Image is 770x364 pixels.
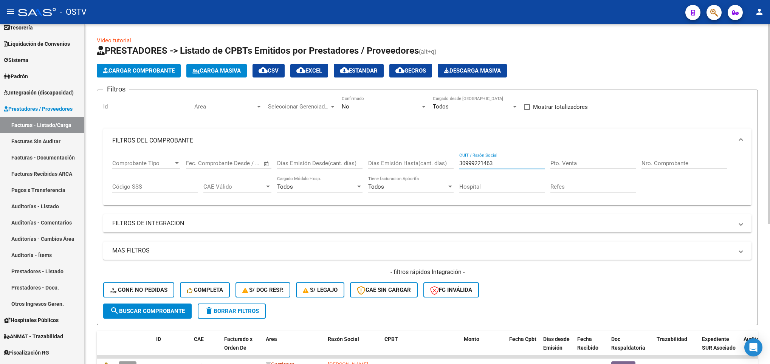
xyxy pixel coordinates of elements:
[4,23,33,32] span: Tesorería
[389,64,432,77] button: Gecros
[419,48,437,55] span: (alt+q)
[235,282,291,297] button: S/ Doc Resp.
[368,183,384,190] span: Todos
[97,37,131,44] a: Video tutorial
[110,287,167,293] span: Conf. no pedidas
[156,336,161,342] span: ID
[296,66,305,75] mat-icon: cloud_download
[205,308,259,314] span: Borrar Filtros
[262,160,271,168] button: Open calendar
[103,242,751,260] mat-expansion-panel-header: MAS FILTROS
[438,64,507,77] button: Descarga Masiva
[340,67,378,74] span: Estandar
[4,40,70,48] span: Liquidación de Convenios
[192,67,241,74] span: Carga Masiva
[296,282,344,297] button: S/ legajo
[259,66,268,75] mat-icon: cloud_download
[253,64,285,77] button: CSV
[103,153,751,206] div: FILTROS DEL COMPROBANTE
[268,103,329,110] span: Seleccionar Gerenciador
[186,160,217,167] input: Fecha inicio
[97,64,181,77] button: Cargar Comprobante
[180,282,230,297] button: Completa
[224,336,253,351] span: Facturado x Orden De
[103,214,751,232] mat-expansion-panel-header: FILTROS DE INTEGRACION
[198,304,266,319] button: Borrar Filtros
[702,336,736,351] span: Expediente SUR Asociado
[755,7,764,16] mat-icon: person
[543,336,570,351] span: Días desde Emisión
[187,287,223,293] span: Completa
[395,66,404,75] mat-icon: cloud_download
[4,72,28,81] span: Padrón
[303,287,338,293] span: S/ legajo
[290,64,328,77] button: EXCEL
[4,105,73,113] span: Prestadores / Proveedores
[509,336,536,342] span: Fecha Cpbt
[4,56,28,64] span: Sistema
[744,338,762,356] div: Open Intercom Messenger
[328,336,359,342] span: Razón Social
[430,287,472,293] span: FC Inválida
[266,336,277,342] span: Area
[205,306,214,315] mat-icon: delete
[296,67,322,74] span: EXCEL
[4,316,59,324] span: Hospitales Públicos
[223,160,260,167] input: Fecha fin
[60,4,87,20] span: - OSTV
[342,103,349,110] span: No
[110,306,119,315] mat-icon: search
[112,219,733,228] mat-panel-title: FILTROS DE INTEGRACION
[194,103,256,110] span: Area
[112,136,733,145] mat-panel-title: FILTROS DEL COMPROBANTE
[444,67,501,74] span: Descarga Masiva
[657,336,687,342] span: Trazabilidad
[744,336,766,342] span: Auditoria
[357,287,411,293] span: CAE SIN CARGAR
[4,349,49,357] span: Fiscalización RG
[103,84,129,94] h3: Filtros
[611,336,645,351] span: Doc Respaldatoria
[6,7,15,16] mat-icon: menu
[334,64,384,77] button: Estandar
[103,304,192,319] button: Buscar Comprobante
[533,102,588,112] span: Mostrar totalizadores
[103,268,751,276] h4: - filtros rápidos Integración -
[464,336,479,342] span: Monto
[395,67,426,74] span: Gecros
[350,282,418,297] button: CAE SIN CARGAR
[4,88,74,97] span: Integración (discapacidad)
[112,160,174,167] span: Comprobante Tipo
[110,308,185,314] span: Buscar Comprobante
[186,64,247,77] button: Carga Masiva
[433,103,449,110] span: Todos
[4,332,63,341] span: ANMAT - Trazabilidad
[340,66,349,75] mat-icon: cloud_download
[103,129,751,153] mat-expansion-panel-header: FILTROS DEL COMPROBANTE
[259,67,279,74] span: CSV
[423,282,479,297] button: FC Inválida
[194,336,204,342] span: CAE
[103,282,174,297] button: Conf. no pedidas
[112,246,733,255] mat-panel-title: MAS FILTROS
[97,45,419,56] span: PRESTADORES -> Listado de CPBTs Emitidos por Prestadores / Proveedores
[438,64,507,77] app-download-masive: Descarga masiva de comprobantes (adjuntos)
[384,336,398,342] span: CPBT
[277,183,293,190] span: Todos
[577,336,598,351] span: Fecha Recibido
[203,183,265,190] span: CAE Válido
[242,287,284,293] span: S/ Doc Resp.
[103,67,175,74] span: Cargar Comprobante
